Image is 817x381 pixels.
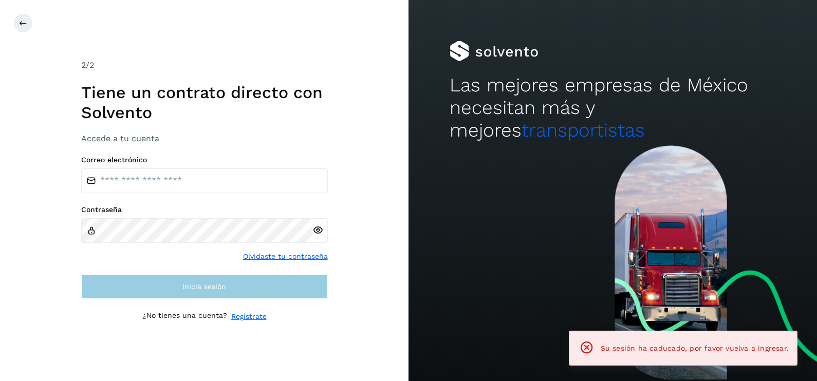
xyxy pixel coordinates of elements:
[81,156,328,164] label: Correo electrónico
[81,60,86,70] span: 2
[522,119,645,141] span: transportistas
[142,311,227,322] p: ¿No tienes una cuenta?
[231,311,267,322] a: Regístrate
[81,59,328,71] div: /2
[81,274,328,299] button: Inicia sesión
[81,83,328,122] h1: Tiene un contrato directo con Solvento
[450,74,776,142] h2: Las mejores empresas de México necesitan más y mejores
[81,205,328,214] label: Contraseña
[601,344,789,352] span: Su sesión ha caducado, por favor vuelva a ingresar.
[182,283,226,290] span: Inicia sesión
[81,134,328,143] h3: Accede a tu cuenta
[243,251,328,262] a: Olvidaste tu contraseña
